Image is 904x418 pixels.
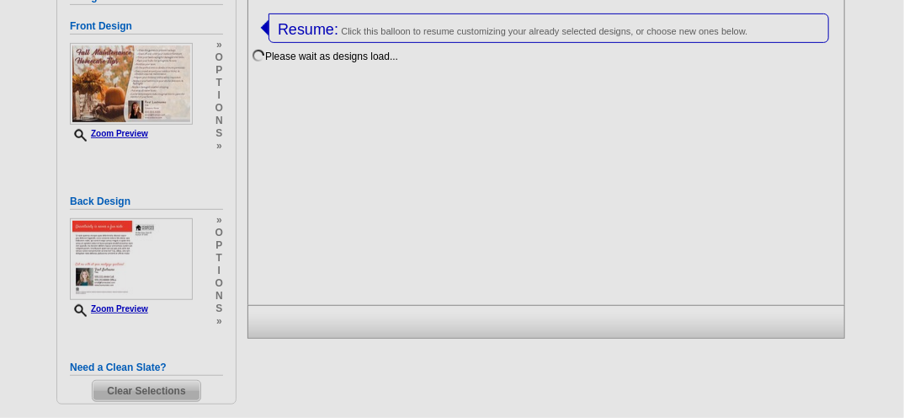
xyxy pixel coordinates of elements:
span: n [215,115,223,127]
span: o [215,277,223,290]
h5: Back Design [70,194,223,210]
img: GENPJBcaouselmarket.jpg [70,218,193,300]
span: o [215,227,223,239]
span: Click this balloon to resume customizing your already selected designs, or choose new ones below. [341,26,747,36]
span: n [215,290,223,303]
span: t [215,252,223,265]
img: GENPJF_FallHomeTips_ALL.jpg [70,43,193,125]
a: Zoom Preview [70,304,148,313]
span: » [215,315,223,328]
h5: Need a Clean Slate? [70,360,223,376]
span: » [215,214,223,227]
div: Please wait as designs load... [265,49,398,64]
img: loading... [252,49,265,62]
span: o [215,51,223,64]
span: s [215,127,223,140]
span: Clear Selections [93,381,199,401]
a: Zoom Preview [70,129,148,138]
span: s [215,303,223,315]
span: t [215,77,223,89]
span: » [215,39,223,51]
h5: Front Design [70,19,223,35]
span: Resume: [278,21,338,38]
span: » [215,140,223,153]
span: p [215,64,223,77]
span: o [215,102,223,115]
span: p [215,239,223,252]
span: i [215,265,223,277]
span: i [215,89,223,102]
img: leftArrow.png [261,13,269,41]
